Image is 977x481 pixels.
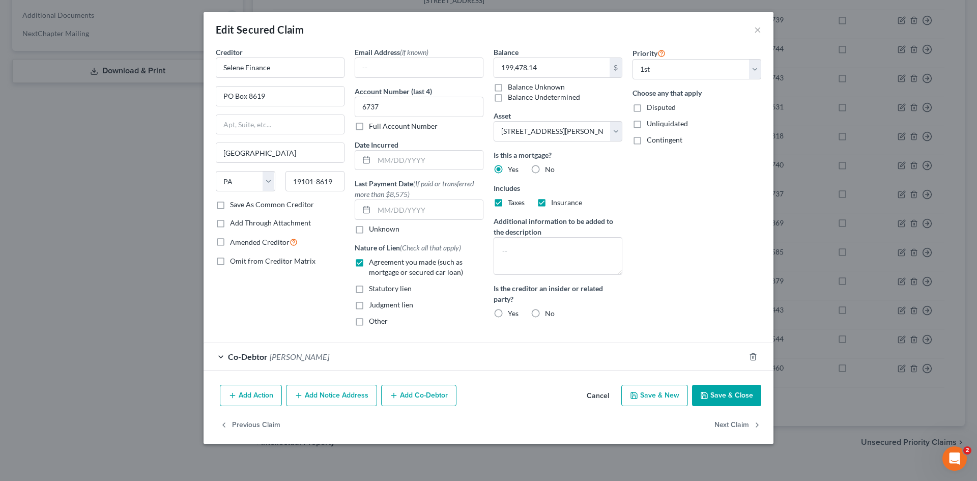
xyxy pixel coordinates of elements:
[355,97,483,117] input: XXXX
[216,143,344,162] input: Enter city...
[216,58,344,78] input: Search creditor by name...
[963,446,971,455] span: 2
[216,115,344,134] input: Apt, Suite, etc...
[647,119,688,128] span: Unliquidated
[545,309,555,318] span: No
[369,258,463,276] span: Agreement you made (such as mortgage or secured car loan)
[508,92,580,102] label: Balance Undetermined
[545,165,555,174] span: No
[579,386,617,406] button: Cancel
[355,139,398,150] label: Date Incurred
[647,103,676,111] span: Disputed
[692,385,761,406] button: Save & Close
[230,200,314,210] label: Save As Common Creditor
[374,200,483,219] input: MM/DD/YYYY
[230,238,290,246] span: Amended Creditor
[355,179,474,199] span: (If paid or transferred more than $8,575)
[494,47,519,58] label: Balance
[355,86,432,97] label: Account Number (last 4)
[216,87,344,106] input: Enter address...
[754,23,761,36] button: ×
[230,257,315,265] span: Omit from Creditor Matrix
[216,22,304,37] div: Edit Secured Claim
[228,352,268,361] span: Co-Debtor
[633,88,761,98] label: Choose any that apply
[285,171,345,191] input: Enter zip...
[374,151,483,170] input: MM/DD/YYYY
[508,198,525,207] span: Taxes
[270,352,329,361] span: [PERSON_NAME]
[494,183,622,193] label: Includes
[633,47,666,59] label: Priority
[355,178,483,200] label: Last Payment Date
[647,135,682,144] span: Contingent
[216,48,243,56] span: Creditor
[942,446,967,471] iframe: Intercom live chat
[494,216,622,237] label: Additional information to be added to the description
[610,58,622,77] div: $
[494,111,511,120] span: Asset
[369,284,412,293] span: Statutory lien
[369,224,399,234] label: Unknown
[220,385,282,406] button: Add Action
[551,198,582,207] span: Insurance
[286,385,377,406] button: Add Notice Address
[494,283,622,304] label: Is the creditor an insider or related party?
[714,414,761,436] button: Next Claim
[508,82,565,92] label: Balance Unknown
[508,165,519,174] span: Yes
[400,243,461,252] span: (Check all that apply)
[369,300,413,309] span: Judgment lien
[355,58,483,77] input: --
[621,385,688,406] button: Save & New
[369,121,438,131] label: Full Account Number
[400,48,428,56] span: (if known)
[220,414,280,436] button: Previous Claim
[355,242,461,253] label: Nature of Lien
[494,58,610,77] input: 0.00
[381,385,456,406] button: Add Co-Debtor
[369,317,388,325] span: Other
[230,218,311,228] label: Add Through Attachment
[494,150,622,160] label: Is this a mortgage?
[508,309,519,318] span: Yes
[355,47,428,58] label: Email Address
